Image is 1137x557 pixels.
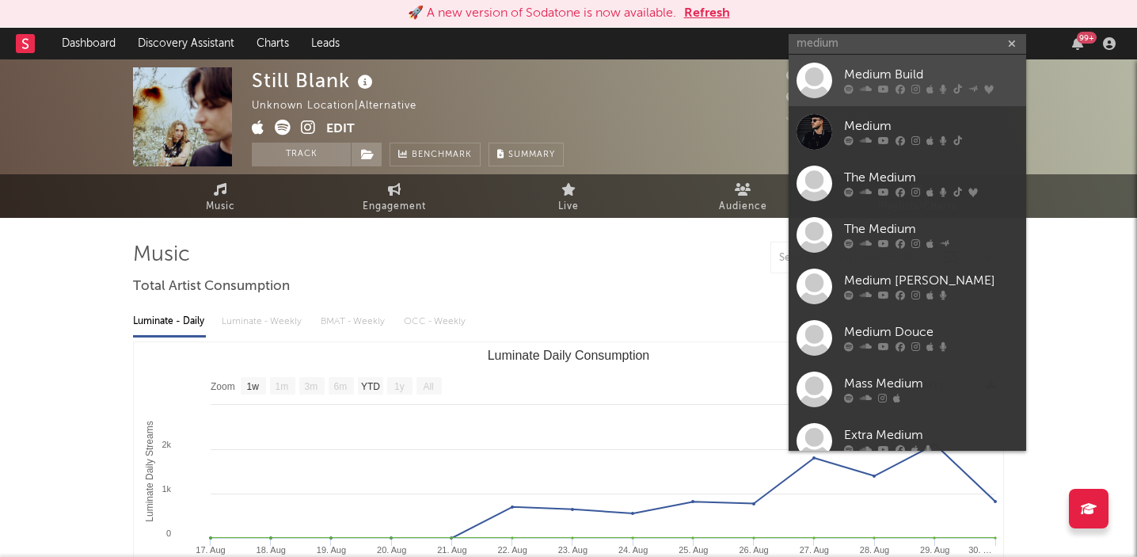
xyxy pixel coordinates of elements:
span: Benchmark [412,146,472,165]
button: Refresh [684,4,730,23]
a: Engagement [307,174,481,218]
div: Extra Medium [844,426,1018,445]
text: 25. Aug [679,545,708,555]
a: Benchmark [390,143,481,166]
span: Audience [719,197,767,216]
span: Live [558,197,579,216]
a: Music [133,174,307,218]
text: Zoom [211,381,235,392]
div: 🚀 A new version of Sodatone is now available. [408,4,676,23]
button: 99+ [1072,37,1083,50]
span: Engagement [363,197,426,216]
div: Still Blank [252,67,377,93]
a: Live [481,174,656,218]
span: 954 [786,71,825,82]
a: The Medium [789,209,1026,261]
input: Search by song name or URL [771,252,938,265]
text: 21. Aug [437,545,466,555]
text: 1k [162,484,171,494]
text: 2k [162,440,171,449]
a: Medium Douce [789,312,1026,364]
span: Total Artist Consumption [133,277,290,296]
text: 1y [394,381,405,392]
div: Mass Medium [844,375,1018,394]
div: Medium [844,117,1018,136]
button: Summary [489,143,564,166]
div: The Medium [844,220,1018,239]
span: 31,023 Monthly Listeners [786,93,936,103]
text: 1w [247,381,260,392]
text: 23. Aug [558,545,588,555]
a: Charts [245,28,300,59]
text: 26. Aug [739,545,768,555]
text: Luminate Daily Consumption [488,349,650,362]
text: 19. Aug [317,545,346,555]
div: 99 + [1077,32,1097,44]
text: 28. Aug [860,545,889,555]
a: Leads [300,28,351,59]
text: 24. Aug [618,545,648,555]
a: Medium [789,106,1026,158]
button: Track [252,143,351,166]
a: Discovery Assistant [127,28,245,59]
text: 20. Aug [377,545,406,555]
div: Luminate - Daily [133,308,206,335]
div: Unknown Location | Alternative [252,97,435,116]
text: 17. Aug [196,545,225,555]
span: Summary [508,151,555,159]
text: 18. Aug [257,545,286,555]
div: Medium Build [844,66,1018,85]
div: Medium Douce [844,323,1018,342]
a: Extra Medium [789,415,1026,467]
a: Medium [PERSON_NAME] [789,261,1026,312]
text: 29. Aug [920,545,949,555]
a: Dashboard [51,28,127,59]
input: Search for artists [789,34,1026,54]
button: Edit [326,120,355,139]
span: Jump Score: 78.7 [786,112,879,122]
text: 0 [166,528,171,538]
text: 27. Aug [800,545,829,555]
a: The Medium [789,158,1026,209]
span: Music [206,197,235,216]
div: Medium [PERSON_NAME] [844,272,1018,291]
text: YTD [361,381,380,392]
text: 1m [276,381,289,392]
text: All [423,381,433,392]
a: Mass Medium [789,364,1026,415]
div: The Medium [844,169,1018,188]
a: Medium Build [789,55,1026,106]
text: 3m [305,381,318,392]
text: 6m [334,381,348,392]
text: Luminate Daily Streams [144,421,155,521]
a: Audience [656,174,830,218]
text: 22. Aug [497,545,527,555]
text: 30. … [968,545,991,555]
